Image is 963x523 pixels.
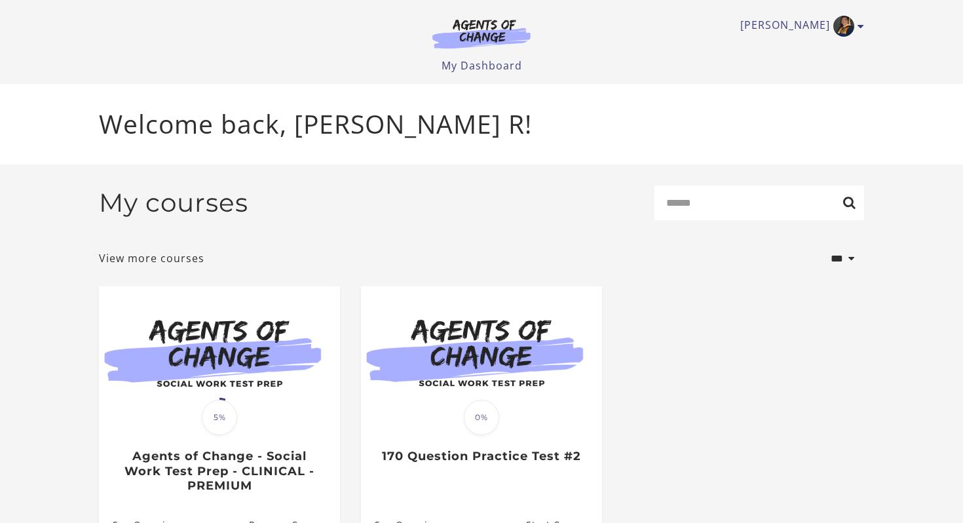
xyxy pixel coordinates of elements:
span: 0% [464,400,499,435]
span: 5% [202,400,237,435]
a: Toggle menu [740,16,858,37]
h2: My courses [99,187,248,218]
h3: 170 Question Practice Test #2 [375,449,588,464]
img: Agents of Change Logo [419,18,544,48]
h3: Agents of Change - Social Work Test Prep - CLINICAL - PREMIUM [113,449,326,494]
a: My Dashboard [442,58,522,73]
a: View more courses [99,250,204,266]
p: Welcome back, [PERSON_NAME] R! [99,105,864,144]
